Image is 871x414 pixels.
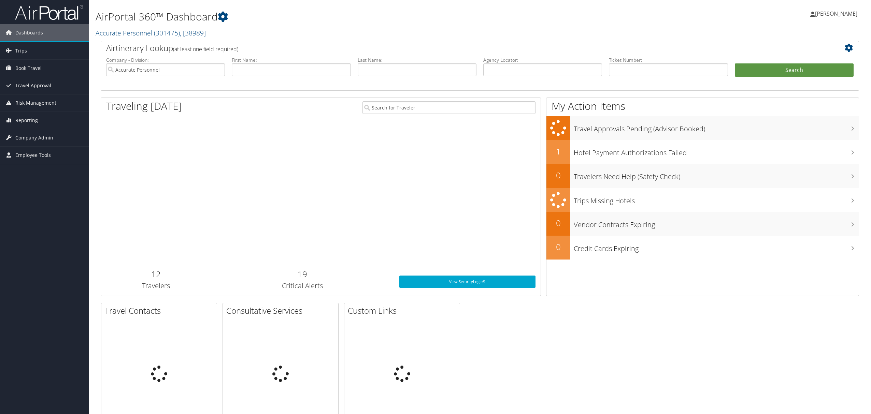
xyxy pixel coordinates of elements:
[15,112,38,129] span: Reporting
[216,268,389,280] h2: 19
[546,169,570,181] h2: 0
[574,193,859,206] h3: Trips Missing Hotels
[15,24,43,41] span: Dashboards
[810,3,864,24] a: [PERSON_NAME]
[546,188,859,212] a: Trips Missing Hotels
[15,94,56,112] span: Risk Management
[546,164,859,188] a: 0Travelers Need Help (Safety Check)
[399,276,536,288] a: View SecurityLogic®
[96,10,608,24] h1: AirPortal 360™ Dashboard
[15,129,53,146] span: Company Admin
[546,217,570,229] h2: 0
[546,146,570,157] h2: 1
[609,57,728,63] label: Ticket Number:
[348,305,460,316] h2: Custom Links
[362,101,536,114] input: Search for Traveler
[106,99,182,113] h1: Traveling [DATE]
[483,57,602,63] label: Agency Locator:
[226,305,338,316] h2: Consultative Services
[15,147,51,164] span: Employee Tools
[574,240,859,253] h3: Credit Cards Expiring
[15,4,83,20] img: airportal-logo.png
[735,63,854,77] button: Search
[106,42,790,54] h2: Airtinerary Lookup
[546,236,859,260] a: 0Credit Cards Expiring
[232,57,351,63] label: First Name:
[574,121,859,134] h3: Travel Approvals Pending (Advisor Booked)
[15,60,42,77] span: Book Travel
[105,305,217,316] h2: Travel Contacts
[574,145,859,158] h3: Hotel Payment Authorizations Failed
[15,77,51,94] span: Travel Approval
[546,241,570,253] h2: 0
[546,99,859,113] h1: My Action Items
[106,281,206,291] h3: Travelers
[574,217,859,230] h3: Vendor Contracts Expiring
[173,45,238,53] span: (at least one field required)
[106,57,225,63] label: Company - Division:
[574,168,859,181] h3: Travelers Need Help (Safety Check)
[154,28,180,38] span: ( 301475 )
[546,116,859,140] a: Travel Approvals Pending (Advisor Booked)
[15,42,27,59] span: Trips
[106,268,206,280] h2: 12
[180,28,206,38] span: , [ 38989 ]
[96,28,206,38] a: Accurate Personnel
[358,57,476,63] label: Last Name:
[216,281,389,291] h3: Critical Alerts
[815,10,857,17] span: [PERSON_NAME]
[546,212,859,236] a: 0Vendor Contracts Expiring
[546,140,859,164] a: 1Hotel Payment Authorizations Failed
